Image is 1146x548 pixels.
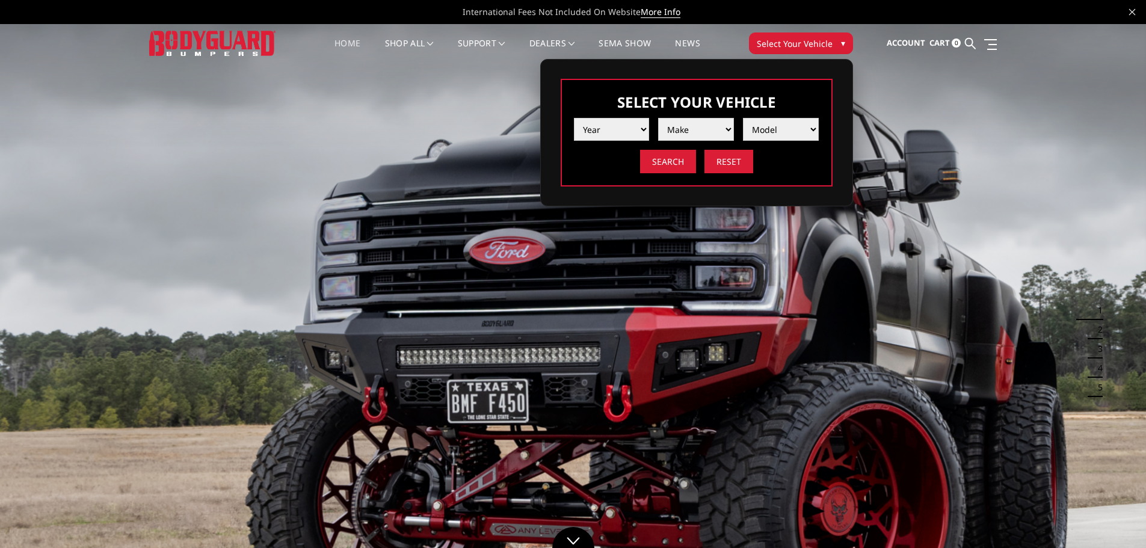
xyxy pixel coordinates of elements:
[929,27,961,60] a: Cart 0
[529,39,575,63] a: Dealers
[749,32,853,54] button: Select Your Vehicle
[1091,339,1103,359] button: 3 of 5
[599,39,651,63] a: SEMA Show
[641,6,680,18] a: More Info
[887,27,925,60] a: Account
[552,527,594,548] a: Click to Down
[1091,301,1103,320] button: 1 of 5
[1091,378,1103,397] button: 5 of 5
[1091,320,1103,339] button: 2 of 5
[952,38,961,48] span: 0
[1091,359,1103,378] button: 4 of 5
[841,37,845,49] span: ▾
[658,118,734,141] select: Please select the value from list.
[929,37,950,48] span: Cart
[757,37,833,50] span: Select Your Vehicle
[887,37,925,48] span: Account
[458,39,505,63] a: Support
[704,150,753,173] input: Reset
[385,39,434,63] a: shop all
[149,31,276,55] img: BODYGUARD BUMPERS
[640,150,696,173] input: Search
[675,39,700,63] a: News
[334,39,360,63] a: Home
[574,92,819,112] h3: Select Your Vehicle
[574,118,650,141] select: Please select the value from list.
